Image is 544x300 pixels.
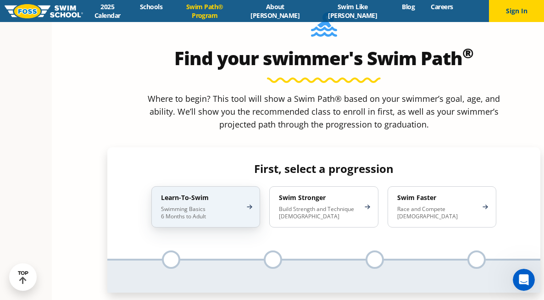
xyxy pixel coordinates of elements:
a: 2025 Calendar [83,2,132,20]
h4: Learn-To-Swim [161,194,241,202]
p: Swimming Basics 6 Months to Adult [161,206,241,220]
div: TOP [18,270,28,284]
h4: Swim Stronger [279,194,359,202]
iframe: Intercom live chat [513,269,535,291]
p: Where to begin? This tool will show a Swim Path® based on your swimmer’s goal, age, and ability. ... [144,92,504,131]
h2: Find your swimmer's Swim Path [107,47,540,69]
sup: ® [462,44,473,62]
p: Build Strength and Technique [DEMOGRAPHIC_DATA] [279,206,359,220]
a: Careers [423,2,461,11]
a: Blog [394,2,423,11]
img: Foss-Location-Swimming-Pool-Person.svg [311,11,337,43]
h4: Swim Faster [397,194,477,202]
h4: First, select a progression [144,162,503,175]
a: About [PERSON_NAME] [239,2,311,20]
a: Swim Path® Program [171,2,239,20]
a: Swim Like [PERSON_NAME] [311,2,394,20]
p: Race and Compete [DEMOGRAPHIC_DATA] [397,206,477,220]
img: FOSS Swim School Logo [5,4,83,18]
a: Schools [132,2,170,11]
